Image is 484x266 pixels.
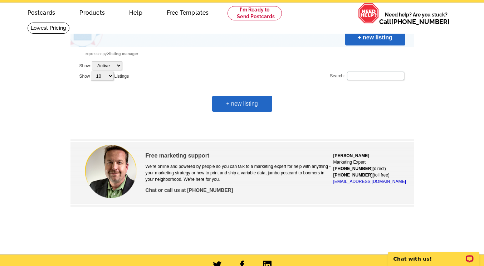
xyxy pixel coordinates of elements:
strong: [PHONE_NUMBER] [333,166,372,171]
a: Products [68,4,116,20]
a: + new listing [345,30,405,45]
a: [EMAIL_ADDRESS][DOMAIN_NAME] [333,179,406,184]
span: (toll free) [333,173,389,178]
span: Need help? Are you stuck? [379,11,453,25]
a: Help [118,4,154,20]
strong: [PHONE_NUMBER] [333,173,372,178]
a: Postcards [16,4,67,20]
span: Listing Manager [109,52,138,56]
label: Show Listings [79,71,129,81]
a: + new listing [212,96,272,112]
div: > [70,47,414,61]
label: Search: [330,71,405,81]
h3: Chat or call us at [PHONE_NUMBER] [145,187,333,193]
a: [PHONE_NUMBER] [391,18,450,25]
span: Call [379,18,450,25]
span: (direct) [333,166,386,171]
select: ShowListings [91,72,114,81]
input: Search: [347,72,404,80]
a: Expresscopy [85,52,107,56]
p: We're online and powered by people so you can talk to a marketing expert for help with anything -... [145,163,333,183]
img: vernon.png [84,144,138,199]
iframe: LiveChat chat widget [383,243,484,266]
h3: Free marketing support [145,153,333,159]
span: Marketing Expert [333,160,366,165]
img: help [358,3,379,24]
p: Show: [79,61,123,71]
a: Free Templates [155,4,220,20]
strong: [PERSON_NAME] [333,153,369,158]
